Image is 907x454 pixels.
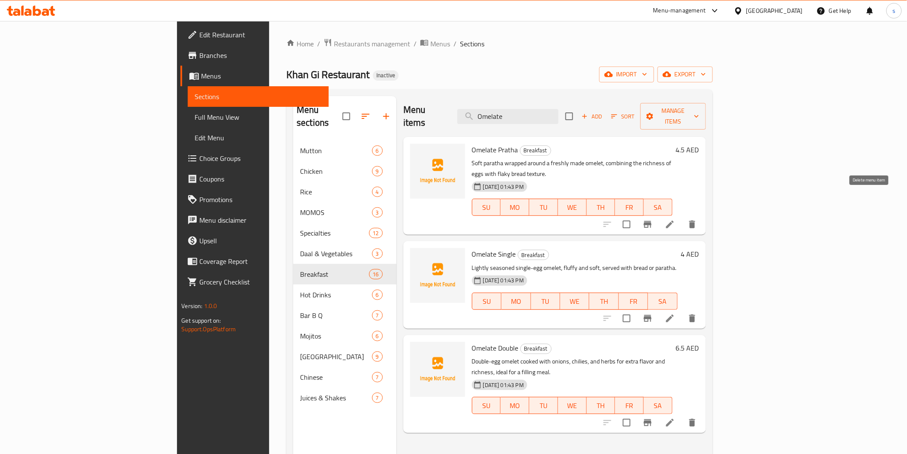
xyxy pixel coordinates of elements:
[300,145,372,156] div: Mutton
[420,38,450,49] a: Menus
[372,188,382,196] span: 4
[199,153,321,163] span: Choice Groups
[201,71,321,81] span: Menus
[587,199,616,216] button: TH
[369,228,383,238] div: items
[180,45,328,66] a: Branches
[293,182,396,202] div: Rice4
[665,418,675,428] a: Edit menu item
[403,103,447,129] h2: Menu items
[472,356,673,378] p: Double-egg omelet cooked with onions, chilies, and herbs for extra flavor and richness, ideal for...
[590,201,612,214] span: TH
[647,400,669,412] span: SA
[529,199,558,216] button: TU
[676,342,699,354] h6: 6.5 AED
[472,397,501,414] button: SU
[504,201,526,214] span: MO
[562,201,583,214] span: WE
[652,295,674,308] span: SA
[501,199,529,216] button: MO
[619,201,640,214] span: FR
[504,400,526,412] span: MO
[300,372,372,382] span: Chinese
[480,381,527,389] span: [DATE] 01:43 PM
[369,270,382,278] span: 16
[300,290,372,300] span: Hot Drinks
[611,112,635,121] span: Sort
[180,230,328,251] a: Upsell
[293,326,396,346] div: Mojitos6
[286,38,712,49] nav: breadcrumb
[665,313,675,324] a: Edit menu item
[372,207,383,218] div: items
[682,308,703,329] button: delete
[195,91,321,102] span: Sections
[472,248,516,260] span: Omelate Single
[606,69,647,80] span: import
[535,295,557,308] span: TU
[181,315,221,326] span: Get support on:
[476,400,498,412] span: SU
[622,295,645,308] span: FR
[324,38,410,49] a: Restaurants management
[609,110,637,123] button: Sort
[293,137,396,412] nav: Menu sections
[589,293,619,310] button: TH
[372,248,383,259] div: items
[180,24,328,45] a: Edit Restaurant
[300,207,372,218] div: MOMOS
[665,219,675,230] a: Edit menu item
[505,295,527,308] span: MO
[199,277,321,287] span: Grocery Checklist
[501,397,529,414] button: MO
[300,248,372,259] div: Daal & Vegetables
[372,187,383,197] div: items
[472,158,673,179] p: Soft paratha wrapped around a freshly made omelet, combining the richness of eggs with flaky brea...
[300,331,372,341] span: Mojitos
[293,346,396,367] div: [GEOGRAPHIC_DATA]9
[615,199,644,216] button: FR
[199,256,321,266] span: Coverage Report
[300,187,372,197] span: Rice
[560,107,578,125] span: Select section
[199,236,321,246] span: Upsell
[293,243,396,264] div: Daal & Vegetables3
[564,295,586,308] span: WE
[300,393,372,403] div: Juices & Shakes
[430,39,450,49] span: Menus
[204,300,217,312] span: 1.0.0
[618,414,636,432] span: Select to update
[372,312,382,320] span: 7
[372,331,383,341] div: items
[410,248,465,303] img: Omelate Single
[293,305,396,326] div: Bar B Q7
[637,412,658,433] button: Branch-specific-item
[619,400,640,412] span: FR
[637,214,658,235] button: Branch-specific-item
[372,393,383,403] div: items
[199,215,321,225] span: Menu disclaimer
[180,148,328,169] a: Choice Groups
[180,169,328,189] a: Coupons
[520,145,551,155] span: Breakfast
[180,210,328,230] a: Menu disclaimer
[199,50,321,61] span: Branches
[460,39,484,49] span: Sections
[457,109,559,124] input: search
[180,66,328,86] a: Menus
[372,310,383,321] div: items
[293,202,396,223] div: MOMOS3
[369,229,382,237] span: 12
[300,166,372,176] span: Chicken
[647,201,669,214] span: SA
[195,133,321,143] span: Edit Menu
[502,293,531,310] button: MO
[181,324,236,335] a: Support.OpsPlatform
[373,70,399,81] div: Inactive
[587,397,616,414] button: TH
[180,189,328,210] a: Promotions
[472,199,501,216] button: SU
[653,6,706,16] div: Menu-management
